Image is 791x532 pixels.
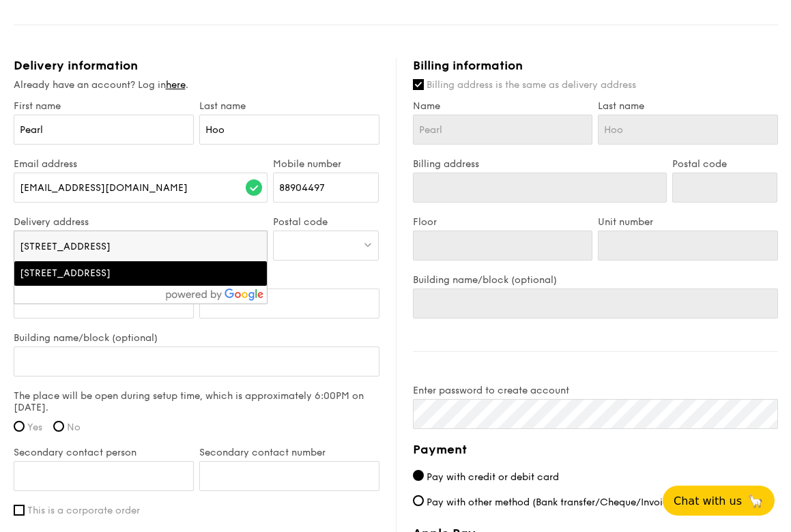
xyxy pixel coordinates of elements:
input: No [53,421,64,432]
input: Billing address is the same as delivery address [413,79,424,90]
label: Enter password to create account [413,385,778,396]
div: [STREET_ADDRESS] [20,267,201,280]
input: Pay with other method (Bank transfer/Cheque/Invoice) [413,495,424,506]
label: Mobile number [273,158,379,170]
span: Yes [27,422,42,433]
button: Chat with us🦙 [663,486,775,516]
label: Secondary contact number [199,447,379,458]
label: Unit number [598,216,778,228]
label: First name [14,100,194,112]
input: Pay with credit or debit card [413,470,424,481]
label: Floor [413,216,593,228]
label: The place will be open during setup time, which is approximately 6:00PM on [DATE]. [14,390,379,413]
span: No [67,422,81,433]
input: This is a corporate order [14,505,25,516]
label: Unit number [199,274,379,286]
img: powered-by-google.60e8a832.png [166,289,264,301]
label: Email address [14,158,268,170]
img: icon-dropdown.fa26e9f9.svg [363,239,373,250]
label: Building name/block (optional) [413,274,778,286]
span: Delivery information [14,58,138,73]
label: Delivery address [14,216,268,228]
label: Secondary contact person [14,447,194,458]
span: Billing information [413,58,523,73]
label: Postal code [672,158,778,170]
label: Building name/block (optional) [14,332,379,344]
label: Name [413,100,593,112]
span: Chat with us [674,494,742,507]
a: here [166,79,186,91]
input: Yes [14,421,25,432]
h4: Payment [413,440,778,459]
span: Billing address is the same as delivery address [427,79,636,91]
div: Already have an account? Log in . [14,78,379,92]
img: icon-success.f839ccf9.svg [246,179,262,196]
label: Billing address [413,158,667,170]
span: Pay with credit or debit card [427,471,559,483]
label: Last name [199,100,379,112]
label: Last name [598,100,778,112]
span: Pay with other method (Bank transfer/Cheque/Invoice) [427,497,678,508]
span: 🦙 [747,493,764,509]
label: Postal code [273,216,379,228]
span: This is a corporate order [27,505,140,516]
